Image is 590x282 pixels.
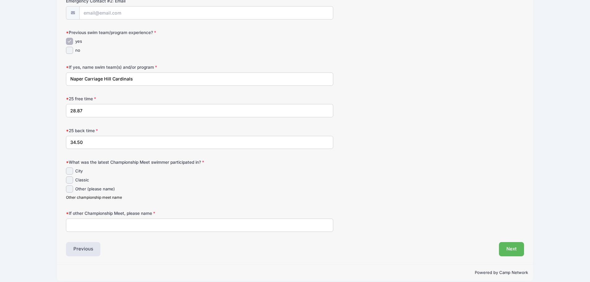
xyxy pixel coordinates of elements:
[66,29,219,36] label: Previous swim team/program experience?
[75,168,83,174] label: City
[66,64,219,70] label: If yes, name swim team(s) and/or program
[79,6,333,20] input: email@email.com
[75,38,82,45] label: yes
[66,242,101,256] button: Previous
[75,47,80,54] label: no
[499,242,524,256] button: Next
[66,195,333,200] div: Other championship meet name
[75,186,115,192] label: Other (please name)
[66,96,219,102] label: 25 free time
[66,128,219,134] label: 25 back time
[75,177,89,183] label: Classic
[66,159,219,165] label: What was the latest Championship Meet swimmer participated in?
[66,210,219,216] label: If other Championship Meet, please name
[62,270,528,276] p: Powered by Camp Network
